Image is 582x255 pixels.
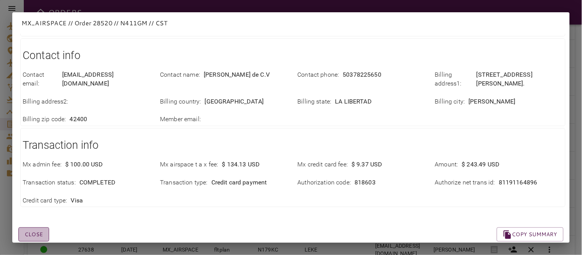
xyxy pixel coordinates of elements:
p: 50378225650 [343,71,382,79]
p: Billing city : [435,97,465,106]
p: Mx credit card fee : [298,160,348,169]
p: Credit card payment [211,178,267,187]
p: 81191164896 [499,178,537,187]
button: Copy summary [497,227,564,242]
p: Authorization code : [298,178,351,187]
p: [GEOGRAPHIC_DATA] [205,97,264,106]
p: Mx airspace t a x fee : [160,160,218,169]
p: MX_AIRSPACE // Order 28520 // N411GM // CST [21,18,561,28]
p: $ 134.13 USD [222,160,260,169]
p: Billing country : [160,97,201,106]
p: Billing state : [298,97,331,106]
p: Amount : [435,160,458,169]
p: 42400 [70,115,87,124]
p: [PERSON_NAME] de C.V [204,71,270,79]
p: Contact phone : [298,71,339,79]
p: 818603 [354,178,376,187]
p: $ 243.49 USD [462,160,500,169]
p: [EMAIL_ADDRESS][DOMAIN_NAME] [62,71,151,88]
p: Member email : [160,115,201,124]
p: $ 100.00 USD [65,160,103,169]
p: $ 9.37 USD [351,160,383,169]
p: Transaction type : [160,178,208,187]
p: Billing address2 : [23,97,68,106]
p: Billing address1 : [435,71,473,88]
p: LA LIBERTAD [335,97,372,106]
p: [PERSON_NAME] [469,97,516,106]
p: Contact name : [160,71,200,79]
p: [STREET_ADDRESS][PERSON_NAME]. [476,71,563,88]
p: Credit card type : [23,196,67,205]
h1: Transaction info [23,138,563,153]
p: Contact email : [23,71,58,88]
button: Close [18,227,49,242]
p: Authorize net trans id : [435,178,495,187]
p: Billing zip code : [23,115,66,124]
h1: Contact info [23,48,563,63]
p: COMPLETED [79,178,115,187]
p: Visa [71,196,83,205]
p: Transaction status : [23,178,76,187]
p: Mx admin fee : [23,160,61,169]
